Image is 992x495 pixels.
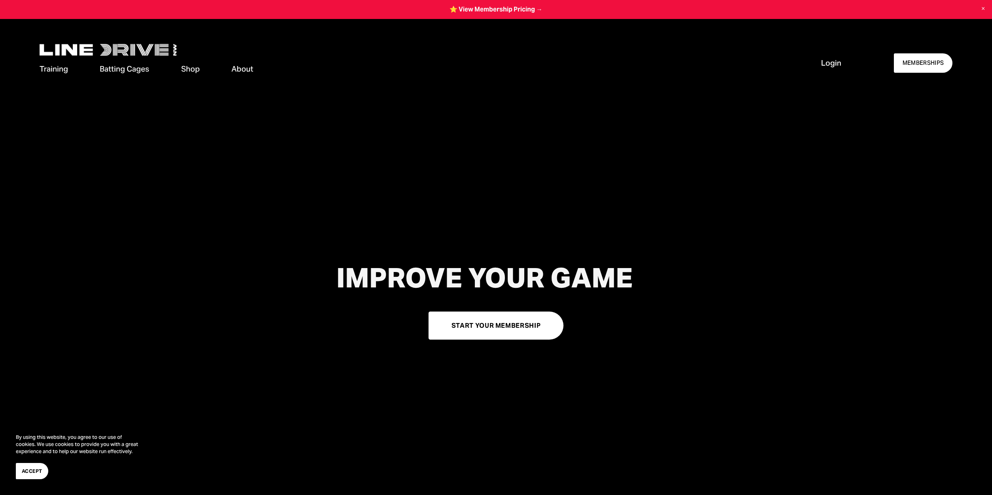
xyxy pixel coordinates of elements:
[266,263,703,293] h1: IMPROVE YOUR GAME
[821,58,841,68] a: Login
[231,63,253,75] a: folder dropdown
[100,63,149,75] a: folder dropdown
[40,64,68,74] span: Training
[100,64,149,74] span: Batting Cages
[16,434,142,455] p: By using this website, you agree to our use of cookies. We use cookies to provide you with a grea...
[181,63,200,75] a: Shop
[231,64,253,74] span: About
[894,53,952,73] a: MEMBERSHIPS
[22,467,42,475] span: Accept
[8,426,150,487] section: Cookie banner
[429,312,564,340] a: START YOUR MEMBERSHIP
[16,463,48,479] button: Accept
[40,44,176,56] img: LineDrive NorthWest
[40,63,68,75] a: folder dropdown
